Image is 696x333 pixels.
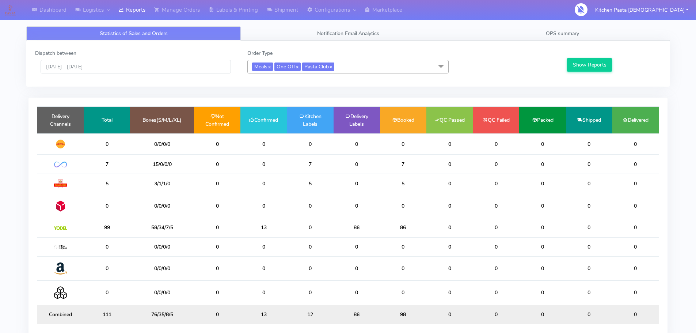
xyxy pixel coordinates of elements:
td: 3/1/1/0 [130,174,194,194]
td: 0 [287,194,333,218]
td: 0 [519,194,566,218]
td: 0 [240,133,287,155]
td: 13 [240,218,287,237]
td: Boxes(S/M/L/XL) [130,107,194,133]
td: 0 [612,218,659,237]
td: 0 [519,174,566,194]
td: 0 [519,256,566,280]
td: 0 [426,155,473,174]
a: x [329,63,332,70]
td: 5 [84,174,130,194]
span: OPS summary [546,30,579,37]
td: 0 [519,218,566,237]
td: Combined [37,305,84,324]
span: Notification Email Analytics [317,30,379,37]
td: 0 [566,218,612,237]
td: 0/0/0/0 [130,237,194,256]
img: DPD [54,200,67,212]
td: 0 [84,133,130,155]
td: 0 [426,256,473,280]
td: 0 [426,133,473,155]
td: 0 [380,237,426,256]
td: 0 [287,237,333,256]
td: 0 [194,133,240,155]
a: x [267,63,271,70]
input: Pick the Daterange [41,60,231,73]
td: 13 [240,305,287,324]
td: 0 [473,174,519,194]
td: Booked [380,107,426,133]
td: 0 [194,218,240,237]
td: 0 [612,133,659,155]
td: 0 [426,305,473,324]
ul: Tabs [26,26,670,41]
img: Amazon [54,262,67,275]
td: 0 [194,155,240,174]
td: 98 [380,305,426,324]
td: 0/0/0/0 [130,281,194,305]
td: 0 [519,281,566,305]
td: 0 [334,174,380,194]
td: 0 [566,133,612,155]
td: 0 [240,194,287,218]
button: Kitchen Pasta [DEMOGRAPHIC_DATA] [590,3,694,18]
label: Dispatch between [35,49,76,57]
td: 0 [240,256,287,280]
span: Meals [252,63,273,71]
td: Kitchen Labels [287,107,333,133]
td: 58/34/7/5 [130,218,194,237]
td: 0 [426,281,473,305]
td: 0 [287,256,333,280]
td: 0 [566,174,612,194]
td: 7 [287,155,333,174]
td: 0 [287,281,333,305]
td: Delivered [612,107,659,133]
img: OnFleet [54,162,67,168]
td: 0 [612,155,659,174]
td: 0 [473,281,519,305]
td: 0 [612,281,659,305]
td: 0 [84,194,130,218]
td: 0 [426,174,473,194]
td: 0 [334,194,380,218]
img: DHL [54,139,67,149]
td: Shipped [566,107,612,133]
td: 0 [612,194,659,218]
td: 0 [612,305,659,324]
td: 0 [473,194,519,218]
span: Pasta Club [302,63,334,71]
td: 0 [566,155,612,174]
td: 0 [519,133,566,155]
td: 76/35/8/5 [130,305,194,324]
button: Show Reports [567,58,612,72]
td: 0 [334,237,380,256]
img: MaxOptra [54,245,67,250]
td: 0 [240,237,287,256]
td: 0 [240,174,287,194]
td: 0 [194,194,240,218]
a: x [295,63,298,70]
td: 0 [194,281,240,305]
td: 0 [566,194,612,218]
td: 0 [473,237,519,256]
td: 0 [473,305,519,324]
td: 0 [240,281,287,305]
td: 0 [194,174,240,194]
td: 0 [566,237,612,256]
td: 0 [519,237,566,256]
label: Order Type [247,49,273,57]
td: Delivery Labels [334,107,380,133]
td: 0 [84,237,130,256]
td: 0/0/0/0 [130,133,194,155]
td: 0 [380,256,426,280]
td: 5 [287,174,333,194]
td: 0 [334,281,380,305]
td: 86 [380,218,426,237]
img: Royal Mail [54,179,67,188]
td: 0 [473,256,519,280]
td: Confirmed [240,107,287,133]
td: 0 [612,256,659,280]
td: 0 [84,256,130,280]
td: 0 [380,133,426,155]
td: 0 [566,256,612,280]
